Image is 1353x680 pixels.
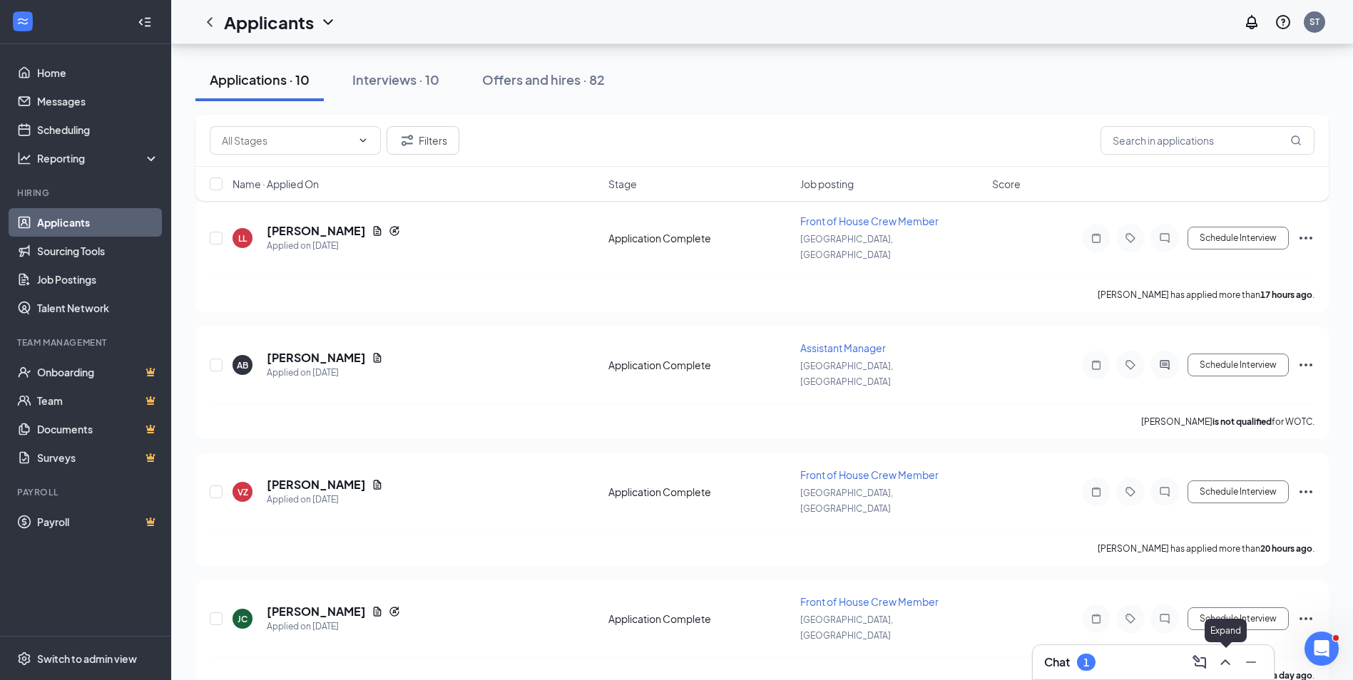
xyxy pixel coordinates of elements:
[1297,610,1314,627] svg: Ellipses
[1188,607,1289,630] button: Schedule Interview
[800,215,939,227] span: Front of House Crew Member
[1188,480,1289,503] button: Schedule Interview
[1122,232,1139,244] svg: Tag
[372,479,383,490] svg: Document
[1240,651,1262,674] button: Minimize
[1275,14,1292,31] svg: QuestionInfo
[17,187,156,199] div: Hiring
[37,87,159,115] a: Messages
[1156,613,1173,624] svg: ChatInactive
[267,604,366,619] h5: [PERSON_NAME]
[37,294,159,322] a: Talent Network
[608,358,792,372] div: Application Complete
[238,232,247,244] div: LL
[1098,289,1314,301] p: [PERSON_NAME] has applied more than .
[37,237,159,265] a: Sourcing Tools
[389,225,400,237] svg: Reapply
[608,485,792,499] div: Application Complete
[267,493,383,507] div: Applied on [DATE]
[267,350,366,366] h5: [PERSON_NAME]
[37,651,137,666] div: Switch to admin view
[1188,651,1211,674] button: ComposeMessage
[1214,651,1237,674] button: ChevronUp
[1260,543,1312,554] b: 20 hours ago
[1141,416,1314,428] p: [PERSON_NAME] for WOTC.
[37,415,159,443] a: DocumentsCrown
[267,223,366,239] h5: [PERSON_NAME]
[1205,619,1247,642] div: Expand
[1191,654,1208,671] svg: ComposeMessage
[482,71,605,88] div: Offers and hires · 82
[1297,230,1314,247] svg: Ellipses
[1217,654,1234,671] svg: ChevronUp
[387,126,459,155] button: Filter Filters
[138,15,152,29] svg: Collapse
[37,208,159,237] a: Applicants
[37,386,159,415] a: TeamCrown
[1297,483,1314,500] svg: Ellipses
[1122,613,1139,624] svg: Tag
[372,352,383,364] svg: Document
[222,133,352,148] input: All Stages
[1088,232,1105,244] svg: Note
[800,177,854,191] span: Job posting
[233,177,319,191] span: Name · Applied On
[1290,135,1302,146] svg: MagnifyingGlass
[1156,486,1173,498] svg: ChatInactive
[37,358,159,386] a: OnboardingCrown
[1156,232,1173,244] svg: ChatInactive
[267,477,366,493] h5: [PERSON_NAME]
[608,231,792,245] div: Application Complete
[237,359,248,371] div: AB
[1101,126,1314,155] input: Search in applications
[1188,227,1289,249] button: Schedule Interview
[201,14,218,31] svg: ChevronLeft
[1297,356,1314,374] svg: Ellipses
[17,486,156,498] div: Payroll
[992,177,1021,191] span: Score
[608,612,792,626] div: Application Complete
[210,71,310,88] div: Applications · 10
[1212,416,1272,427] b: is not qualified
[1088,486,1105,498] svg: Note
[372,606,383,617] svg: Document
[352,71,439,88] div: Interviews · 10
[16,14,30,29] svg: WorkstreamLogo
[357,135,369,146] svg: ChevronDown
[17,651,31,666] svg: Settings
[320,14,337,31] svg: ChevronDown
[238,613,247,625] div: JC
[37,265,159,294] a: Job Postings
[1098,542,1314,555] p: [PERSON_NAME] has applied more than .
[389,606,400,617] svg: Reapply
[608,177,637,191] span: Stage
[1305,632,1339,666] iframe: Intercom live chat
[1309,16,1319,28] div: ST
[800,614,893,641] span: [GEOGRAPHIC_DATA], [GEOGRAPHIC_DATA]
[1156,359,1173,371] svg: ActiveChat
[224,10,314,34] h1: Applicants
[800,468,939,481] span: Front of House Crew Member
[1044,654,1070,670] h3: Chat
[267,239,400,253] div: Applied on [DATE]
[800,341,886,354] span: Assistant Manager
[800,361,893,387] span: [GEOGRAPHIC_DATA], [GEOGRAPHIC_DATA]
[1122,486,1139,498] svg: Tag
[800,488,893,514] span: [GEOGRAPHIC_DATA], [GEOGRAPHIC_DATA]
[17,336,156,349] div: Team Management
[1188,354,1289,376] button: Schedule Interview
[1242,654,1260,671] svg: Minimize
[372,225,383,237] svg: Document
[17,151,31,165] svg: Analysis
[399,132,416,149] svg: Filter
[800,595,939,608] span: Front of House Crew Member
[37,58,159,87] a: Home
[1083,656,1089,669] div: 1
[1122,359,1139,371] svg: Tag
[37,443,159,472] a: SurveysCrown
[37,115,159,144] a: Scheduling
[37,508,159,536] a: PayrollCrown
[1088,359,1105,371] svg: Note
[267,366,383,380] div: Applied on [DATE]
